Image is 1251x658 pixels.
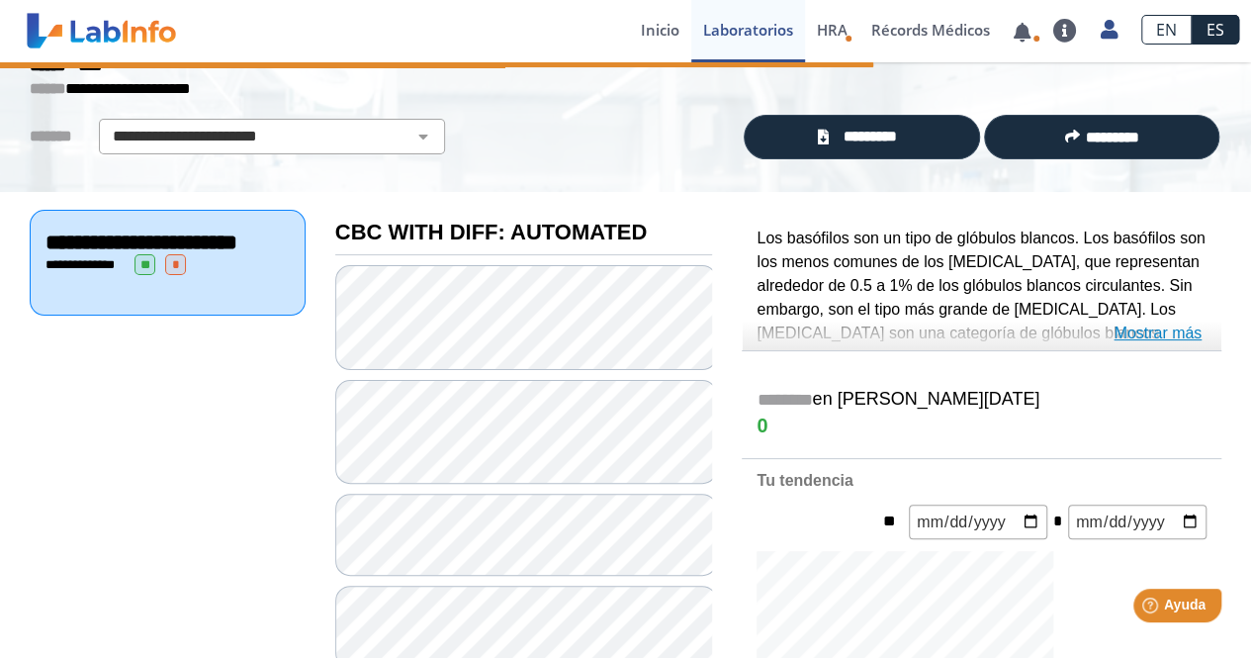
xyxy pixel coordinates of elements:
[335,220,647,244] b: CBC WITH DIFF: AUTOMATED
[757,472,852,489] b: Tu tendencia
[757,415,1206,438] h4: 0
[1075,581,1229,636] iframe: Help widget launcher
[817,20,848,40] span: HRA
[757,389,1206,412] h5: en [PERSON_NAME][DATE]
[757,227,1206,558] p: Los basófilos son un tipo de glóbulos blancos. Los basófilos son los menos comunes de los [MEDICA...
[1192,15,1239,45] a: ES
[909,505,1047,539] input: mm/dd/yyyy
[1141,15,1192,45] a: EN
[1068,505,1206,539] input: mm/dd/yyyy
[1114,322,1202,345] a: Mostrar más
